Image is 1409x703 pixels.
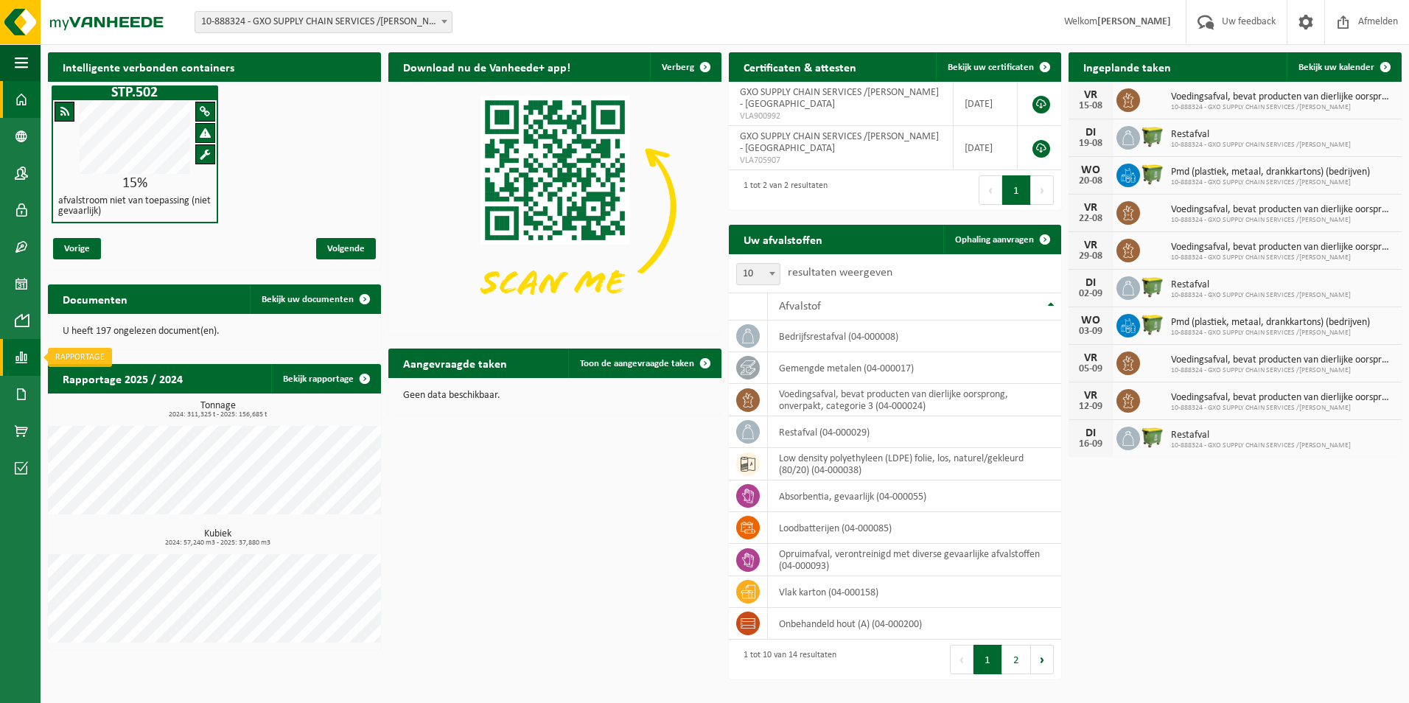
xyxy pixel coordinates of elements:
div: 19-08 [1076,139,1105,149]
span: Restafval [1171,279,1351,291]
h2: Uw afvalstoffen [729,225,837,253]
h2: Intelligente verbonden containers [48,52,381,81]
img: WB-1100-HPE-GN-50 [1140,274,1165,299]
span: 10-888324 - GXO SUPPLY CHAIN SERVICES /[PERSON_NAME] [1171,291,1351,300]
a: Ophaling aanvragen [943,225,1060,254]
img: WB-1100-HPE-GN-50 [1140,312,1165,337]
span: 10-888324 - GXO SUPPLY CHAIN SERVICES /[PERSON_NAME] [1171,441,1351,450]
h1: STP.502 [55,85,214,100]
td: [DATE] [954,82,1018,126]
td: low density polyethyleen (LDPE) folie, los, naturel/gekleurd (80/20) (04-000038) [768,448,1062,480]
div: 20-08 [1076,176,1105,186]
span: Verberg [662,63,694,72]
span: 10 [736,263,780,285]
span: 10 [737,264,780,284]
button: Next [1031,645,1054,674]
div: 22-08 [1076,214,1105,224]
span: Vorige [53,238,101,259]
span: 2024: 57,240 m3 - 2025: 37,880 m3 [55,539,381,547]
td: onbehandeld hout (A) (04-000200) [768,608,1062,640]
div: VR [1076,239,1105,251]
span: Voedingsafval, bevat producten van dierlijke oorsprong, onverpakt, categorie 3 [1171,204,1394,216]
td: gemengde metalen (04-000017) [768,352,1062,384]
a: Bekijk rapportage [271,364,380,394]
span: 10-888324 - GXO SUPPLY CHAIN SERVICES /[PERSON_NAME] [1171,366,1394,375]
div: VR [1076,352,1105,364]
span: GXO SUPPLY CHAIN SERVICES /[PERSON_NAME] - [GEOGRAPHIC_DATA] [740,87,939,110]
h2: Download nu de Vanheede+ app! [388,52,585,81]
span: 10-888324 - GXO SUPPLY CHAIN SERVICES /[PERSON_NAME] [1171,216,1394,225]
span: Voedingsafval, bevat producten van dierlijke oorsprong, onverpakt, categorie 3 [1171,242,1394,253]
img: WB-1100-HPE-GN-50 [1140,124,1165,149]
label: resultaten weergeven [788,267,892,279]
span: GXO SUPPLY CHAIN SERVICES /[PERSON_NAME] - [GEOGRAPHIC_DATA] [740,131,939,154]
h2: Aangevraagde taken [388,349,522,377]
span: Bekijk uw certificaten [948,63,1034,72]
td: bedrijfsrestafval (04-000008) [768,321,1062,352]
button: Next [1031,175,1054,205]
button: 2 [1002,645,1031,674]
a: Toon de aangevraagde taken [568,349,720,378]
div: 05-09 [1076,364,1105,374]
span: 10-888324 - GXO SUPPLY CHAIN SERVICES /[PERSON_NAME] [1171,141,1351,150]
span: Toon de aangevraagde taken [580,359,694,368]
a: Bekijk uw certificaten [936,52,1060,82]
span: Voedingsafval, bevat producten van dierlijke oorsprong, onverpakt, categorie 3 [1171,91,1394,103]
h2: Ingeplande taken [1069,52,1186,81]
div: 02-09 [1076,289,1105,299]
strong: [PERSON_NAME] [1097,16,1171,27]
img: WB-1100-HPE-GN-50 [1140,161,1165,186]
div: VR [1076,390,1105,402]
span: 10-888324 - GXO SUPPLY CHAIN SERVICES /[PERSON_NAME] [1171,329,1370,337]
span: Bekijk uw documenten [262,295,354,304]
div: DI [1076,277,1105,289]
div: 03-09 [1076,326,1105,337]
h3: Tonnage [55,401,381,419]
img: Download de VHEPlus App [388,82,721,332]
span: 10-888324 - GXO SUPPLY CHAIN SERVICES /INGERSOLL RAND - TONGEREN [195,12,452,32]
h2: Certificaten & attesten [729,52,871,81]
a: Bekijk uw documenten [250,284,380,314]
span: 2024: 311,325 t - 2025: 156,685 t [55,411,381,419]
button: Previous [950,645,973,674]
span: 10-888324 - GXO SUPPLY CHAIN SERVICES /[PERSON_NAME] [1171,178,1370,187]
h3: Kubiek [55,529,381,547]
div: DI [1076,127,1105,139]
p: U heeft 197 ongelezen document(en). [63,326,366,337]
button: Verberg [650,52,720,82]
button: Previous [979,175,1002,205]
img: WB-1100-HPE-GN-50 [1140,424,1165,450]
button: 1 [1002,175,1031,205]
span: 10-888324 - GXO SUPPLY CHAIN SERVICES /[PERSON_NAME] [1171,103,1394,112]
div: 16-09 [1076,439,1105,450]
td: opruimafval, verontreinigd met diverse gevaarlijke afvalstoffen (04-000093) [768,544,1062,576]
td: absorbentia, gevaarlijk (04-000055) [768,480,1062,512]
span: Pmd (plastiek, metaal, drankkartons) (bedrijven) [1171,167,1370,178]
span: Restafval [1171,129,1351,141]
span: Restafval [1171,430,1351,441]
span: Ophaling aanvragen [955,235,1034,245]
h2: Documenten [48,284,142,313]
a: Bekijk uw kalender [1287,52,1400,82]
span: Bekijk uw kalender [1298,63,1374,72]
span: Afvalstof [779,301,821,312]
span: 10-888324 - GXO SUPPLY CHAIN SERVICES /[PERSON_NAME] [1171,404,1394,413]
span: 10-888324 - GXO SUPPLY CHAIN SERVICES /INGERSOLL RAND - TONGEREN [195,11,452,33]
div: WO [1076,315,1105,326]
td: vlak karton (04-000158) [768,576,1062,608]
div: 15% [53,176,217,191]
div: WO [1076,164,1105,176]
td: voedingsafval, bevat producten van dierlijke oorsprong, onverpakt, categorie 3 (04-000024) [768,384,1062,416]
div: DI [1076,427,1105,439]
h4: afvalstroom niet van toepassing (niet gevaarlijk) [58,196,211,217]
p: Geen data beschikbaar. [403,391,707,401]
span: VLA705907 [740,155,942,167]
span: Voedingsafval, bevat producten van dierlijke oorsprong, onverpakt, categorie 3 [1171,354,1394,366]
h2: Rapportage 2025 / 2024 [48,364,197,393]
td: restafval (04-000029) [768,416,1062,448]
span: 10-888324 - GXO SUPPLY CHAIN SERVICES /[PERSON_NAME] [1171,253,1394,262]
span: Volgende [316,238,376,259]
div: 12-09 [1076,402,1105,412]
button: 1 [973,645,1002,674]
div: 1 tot 2 van 2 resultaten [736,174,828,206]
